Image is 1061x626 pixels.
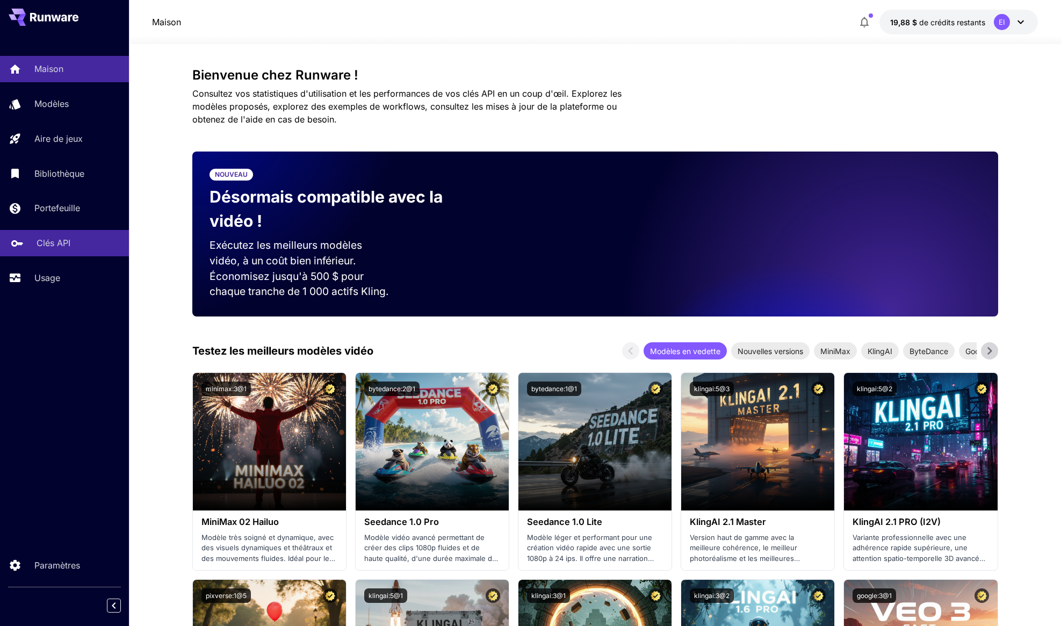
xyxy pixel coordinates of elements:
[694,385,730,393] font: klingai:5@3
[731,342,810,359] div: Nouvelles versions
[844,373,997,510] img: alt
[999,18,1005,26] font: EI
[107,599,121,613] button: Réduire la barre latérale
[364,533,500,605] font: Modèle vidéo avancé permettant de créer des clips 1080p fluides et de haute qualité, d'une durée ...
[152,16,181,28] a: Maison
[364,382,420,396] button: bytedance:2@1
[486,382,500,396] button: Modèle certifié – Vérifié pour de meilleures performances et comprend une licence commerciale.
[34,133,83,144] font: Aire de jeux
[811,382,826,396] button: Modèle certifié – Vérifié pour de meilleures performances et comprend une licence commerciale.
[644,342,727,359] div: Modèles en vedette
[959,342,1012,359] div: Google Veo
[192,88,622,125] font: Consultez vos statistiques d'utilisation et les performances de vos clés API en un coup d'œil. Ex...
[868,347,892,356] font: KlingAI
[192,344,373,357] font: Testez les meilleurs modèles vidéo
[681,373,834,510] img: alt
[879,10,1038,34] button: 19,8826 $EI
[210,239,362,267] font: Exécutez les meilleurs modèles vidéo, à un coût bien inférieur.
[650,347,720,356] font: Modèles en vedette
[738,347,803,356] font: Nouvelles versions
[356,373,509,510] img: alt
[201,533,335,584] font: Modèle très soigné et dynamique, avec des visuels dynamiques et théâtraux et des mouvements fluid...
[34,560,80,571] font: Paramètres
[369,385,415,393] font: bytedance:2@1
[853,516,941,527] font: KlingAI 2.1 PRO (I2V)
[853,588,896,603] button: google:3@1
[193,373,346,510] img: alt
[115,596,129,615] div: Réduire la barre latérale
[201,382,251,396] button: minimax:3@1
[919,18,985,27] font: de crédits restants
[648,382,663,396] button: Modèle certifié – Vérifié pour de meilleures performances et comprend une licence commerciale.
[820,347,850,356] font: MiniMax
[37,238,70,248] font: Clés API
[965,347,1006,356] font: Google Veo
[690,382,734,396] button: klingai:5@3
[364,588,407,603] button: klingai:5@1
[890,18,917,27] font: 19,88 $
[486,588,500,603] button: Modèle certifié – Vérifié pour de meilleures performances et comprend une licence commerciale.
[690,588,734,603] button: klingai:3@2
[690,516,766,527] font: KlingAI 2.1 Master
[34,63,63,74] font: Maison
[527,588,570,603] button: klingai:3@1
[34,203,80,213] font: Portefeuille
[857,385,892,393] font: klingai:5@2
[975,382,989,396] button: Modèle certifié – Vérifié pour de meilleures performances et comprend une licence commerciale.
[518,373,672,510] img: alt
[903,342,955,359] div: ByteDance
[210,187,443,231] font: Désormais compatible avec la vidéo !
[531,385,577,393] font: bytedance:1@1
[152,17,181,27] font: Maison
[811,588,826,603] button: Modèle certifié – Vérifié pour de meilleures performances et comprend une licence commerciale.
[857,592,892,600] font: google:3@1
[648,588,663,603] button: Modèle certifié – Vérifié pour de meilleures performances et comprend une licence commerciale.
[527,533,654,584] font: Modèle léger et performant pour une création vidéo rapide avec une sortie 1080p à 24 ips. Il offr...
[890,17,985,28] div: 19,8826 $
[853,382,897,396] button: klingai:5@2
[323,382,337,396] button: Modèle certifié – Vérifié pour de meilleures performances et comprend une licence commerciale.
[201,516,279,527] font: MiniMax 02 Hailuo
[206,385,247,393] font: minimax:3@1
[152,16,181,28] nav: fil d'Ariane
[853,533,987,573] font: Variante professionnelle avec une adhérence rapide supérieure, une attention spatio-temporelle 3D...
[975,588,989,603] button: Modèle certifié – Vérifié pour de meilleures performances et comprend une licence commerciale.
[814,342,857,359] div: MiniMax
[527,382,581,396] button: bytedance:1@1
[34,98,69,109] font: Modèles
[531,592,566,600] font: klingai:3@1
[323,588,337,603] button: Modèle certifié – Vérifié pour de meilleures performances et comprend une licence commerciale.
[215,170,248,178] font: NOUVEAU
[694,592,730,600] font: klingai:3@2
[34,168,84,179] font: Bibliothèque
[910,347,948,356] font: ByteDance
[364,516,439,527] font: Seedance 1.0 Pro
[34,272,60,283] font: Usage
[527,516,602,527] font: Seedance 1.0 Lite
[201,588,251,603] button: pixverse:1@5
[210,270,389,298] font: Économisez jusqu'à 500 $ pour chaque tranche de 1 000 actifs Kling.
[192,67,358,83] font: Bienvenue chez Runware !
[206,592,247,600] font: pixverse:1@5
[861,342,899,359] div: KlingAI
[369,592,403,600] font: klingai:5@1
[690,533,822,594] font: Version haut de gamme avec la meilleure cohérence, le meilleur photoréalisme et les meilleures ca...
